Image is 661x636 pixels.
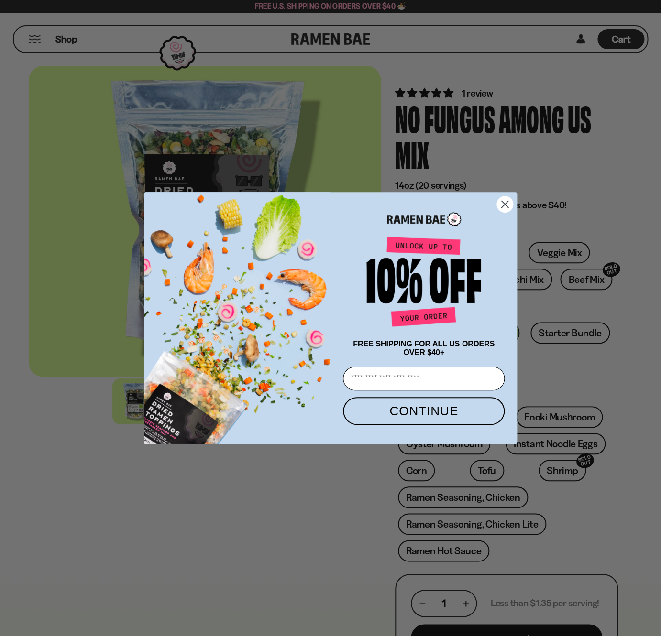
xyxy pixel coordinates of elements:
[496,196,513,213] button: Close dialog
[387,211,461,227] img: Ramen Bae Logo
[353,340,495,356] span: FREE SHIPPING FOR ALL US ORDERS OVER $40+
[343,397,505,425] button: CONTINUE
[144,184,339,444] img: ce7035ce-2e49-461c-ae4b-8ade7372f32c.png
[364,237,484,330] img: Unlock up to 10% off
